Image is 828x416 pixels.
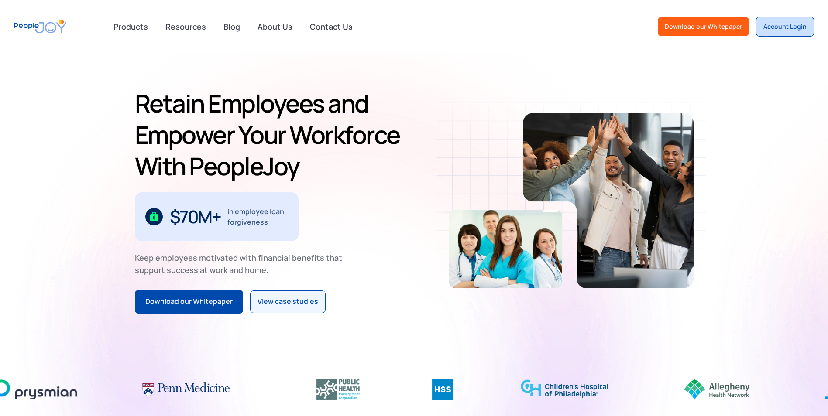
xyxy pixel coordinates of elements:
div: $70M+ [170,210,221,224]
img: Retain-Employees-PeopleJoy [523,113,694,288]
div: Account Login [763,22,807,31]
div: 1 / 3 [135,192,299,241]
div: Keep employees motivated with financial benefits that support success at work and home. [135,252,350,276]
div: Products [108,18,153,35]
a: View case studies [250,290,326,313]
a: About Us [252,17,298,36]
h1: Retain Employees and Empower Your Workforce With PeopleJoy [135,88,411,182]
a: Download our Whitepaper [658,17,749,36]
div: View case studies [258,296,318,307]
a: Resources [160,17,211,36]
a: home [14,14,66,39]
img: Retain-Employees-PeopleJoy [449,210,562,288]
a: Blog [218,17,245,36]
div: Download our Whitepaper [145,296,233,307]
a: Account Login [756,17,814,37]
div: in employee loan forgiveness [227,206,288,227]
a: Contact Us [305,17,358,36]
a: Download our Whitepaper [135,290,243,314]
div: Download our Whitepaper [665,22,742,31]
